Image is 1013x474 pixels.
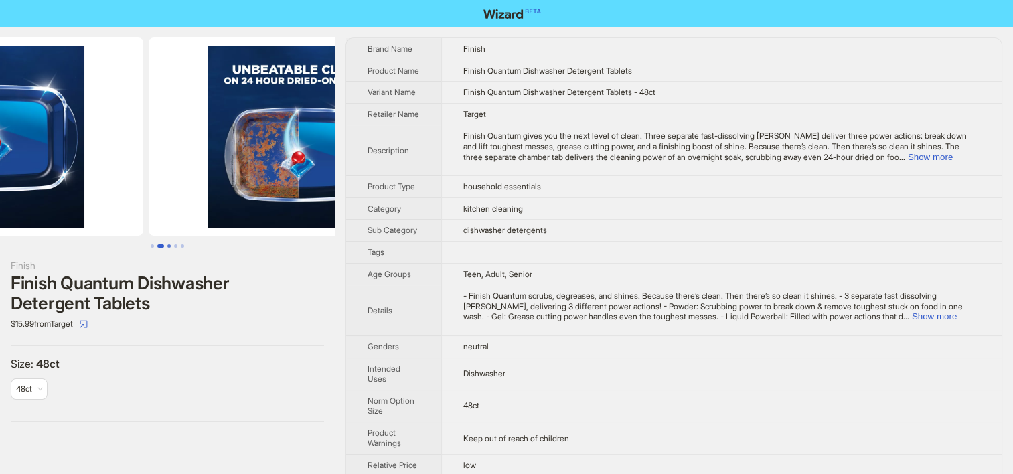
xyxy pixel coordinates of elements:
[463,291,963,321] span: - Finish Quantum scrubs, degreases, and shines. Because there’s clean. Then there’s so clean it s...
[463,44,485,54] span: Finish
[80,320,88,328] span: select
[368,44,412,54] span: Brand Name
[368,460,417,470] span: Relative Price
[157,244,164,248] button: Go to slide 2
[463,109,486,119] span: Target
[903,311,909,321] span: ...
[463,460,476,470] span: low
[36,357,60,370] span: 48ct
[463,400,479,410] span: 48ct
[463,66,632,76] span: Finish Quantum Dishwasher Detergent Tablets
[368,428,401,449] span: Product Warnings
[463,131,967,161] span: Finish Quantum gives you the next level of clean. Three separate fast-dissolving [PERSON_NAME] de...
[463,341,489,351] span: neutral
[912,311,957,321] button: Expand
[463,87,655,97] span: Finish Quantum Dishwasher Detergent Tablets - 48ct
[149,37,449,236] img: Finish Quantum Dishwasher Detergent Tablets Finish Quantum Dishwasher Detergent Tablets - 48ct im...
[368,341,399,351] span: Genders
[463,291,980,322] div: - Finish Quantum scrubs, degreases, and shines. Because there’s clean. Then there’s so clean it s...
[463,204,523,214] span: kitchen cleaning
[11,273,324,313] div: Finish Quantum Dishwasher Detergent Tablets
[463,131,980,162] div: Finish Quantum gives you the next level of clean. Three separate fast-dissolving chambers deliver...
[11,313,324,335] div: $15.99 from Target
[368,225,417,235] span: Sub Category
[899,152,905,162] span: ...
[11,357,36,370] span: Size :
[368,247,384,257] span: Tags
[368,87,416,97] span: Variant Name
[368,364,400,384] span: Intended Uses
[368,269,411,279] span: Age Groups
[463,269,532,279] span: Teen, Adult, Senior
[151,244,154,248] button: Go to slide 1
[16,384,32,394] span: 48ct
[368,305,392,315] span: Details
[174,244,177,248] button: Go to slide 4
[463,433,569,443] span: Keep out of reach of children
[368,109,419,119] span: Retailer Name
[368,204,401,214] span: Category
[167,244,171,248] button: Go to slide 3
[368,145,409,155] span: Description
[463,368,505,378] span: Dishwasher
[16,379,42,399] span: available
[463,225,547,235] span: dishwasher detergents
[908,152,953,162] button: Expand
[11,258,324,273] div: Finish
[368,396,414,416] span: Norm Option Size
[368,66,419,76] span: Product Name
[463,181,541,191] span: household essentials
[181,244,184,248] button: Go to slide 5
[368,181,415,191] span: Product Type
